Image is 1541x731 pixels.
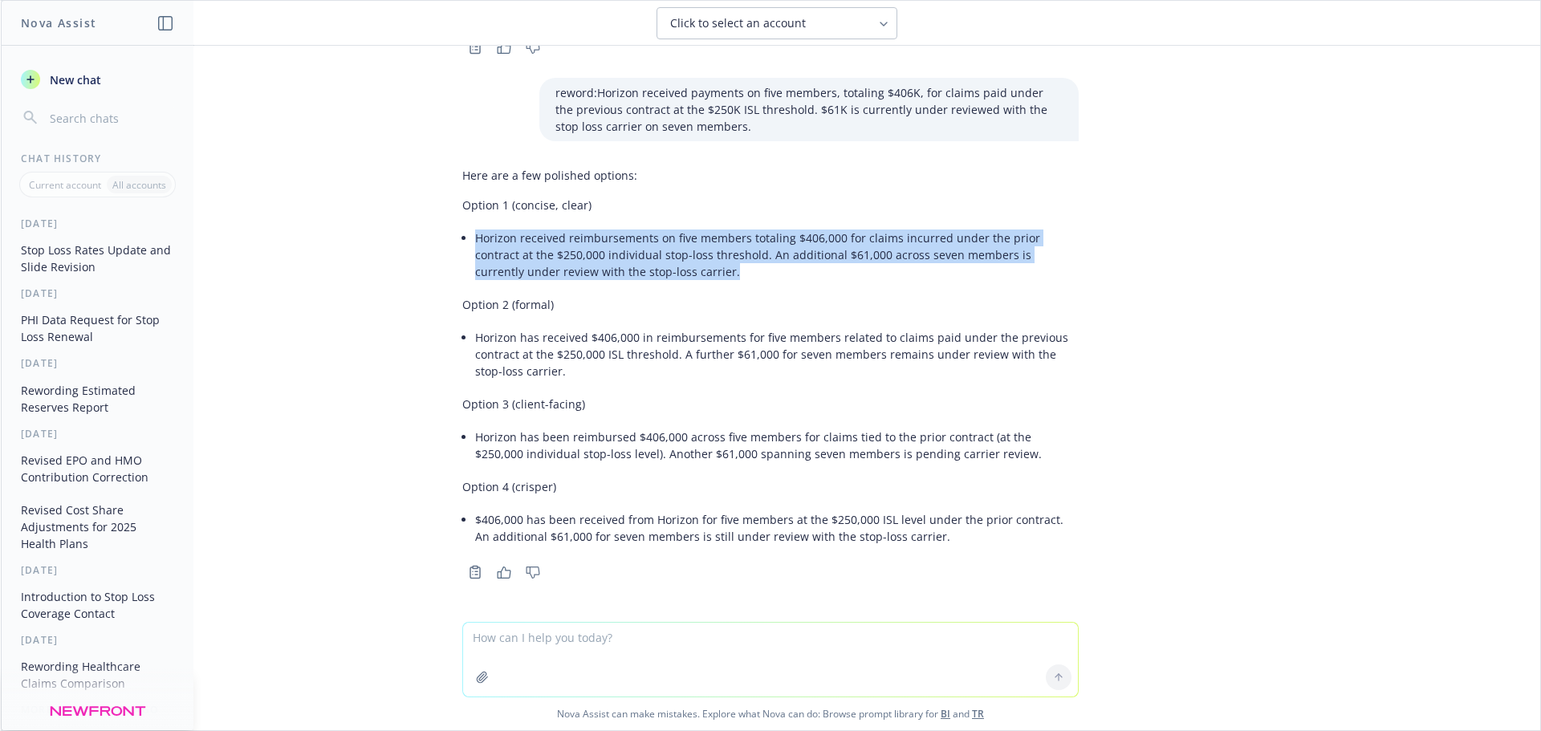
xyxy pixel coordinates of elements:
div: Chat History [2,152,193,165]
input: Search chats [47,107,174,129]
p: Option 3 (client-facing) [462,396,1079,412]
li: Horizon has received $406,000 in reimbursements for five members related to claims paid under the... [475,326,1079,383]
div: [DATE] [2,356,193,370]
p: reword:Horizon received payments on five members, totaling $406K, for claims paid under the previ... [555,84,1063,135]
span: Click to select an account [670,15,806,31]
svg: Copy to clipboard [468,40,482,55]
button: Thumbs down [520,36,546,59]
li: Horizon received reimbursements on five members totaling $406,000 for claims incurred under the p... [475,226,1079,283]
span: New chat [47,71,101,88]
div: [DATE] [2,286,193,300]
span: Nova Assist can make mistakes. Explore what Nova can do: Browse prompt library for and [7,697,1534,730]
li: Horizon has been reimbursed $406,000 across five members for claims tied to the prior contract (a... [475,425,1079,465]
button: New chat [14,65,181,94]
p: Option 4 (crisper) [462,478,1079,495]
button: Revised Cost Share Adjustments for 2025 Health Plans [14,497,181,557]
button: Revised EPO and HMO Contribution Correction [14,447,181,490]
p: Option 2 (formal) [462,296,1079,313]
button: Introduction to Stop Loss Coverage Contact [14,583,181,627]
h1: Nova Assist [21,14,96,31]
p: All accounts [112,178,166,192]
button: Rewording Estimated Reserves Report [14,377,181,420]
button: Click to select an account [657,7,897,39]
button: Thumbs down [520,561,546,583]
button: Stop Loss Rates Update and Slide Revision [14,237,181,280]
li: $406,000 has been received from Horizon for five members at the $250,000 ISL level under the prio... [475,508,1079,548]
p: Here are a few polished options: [462,167,1079,184]
div: [DATE] [2,563,193,577]
div: More than a week ago [2,703,193,717]
svg: Copy to clipboard [468,565,482,579]
button: PHI Data Request for Stop Loss Renewal [14,307,181,350]
a: TR [972,707,984,721]
div: [DATE] [2,217,193,230]
p: Current account [29,178,101,192]
a: BI [941,707,950,721]
button: Rewording Healthcare Claims Comparison [14,653,181,696]
p: Option 1 (concise, clear) [462,197,1079,213]
div: [DATE] [2,633,193,647]
div: [DATE] [2,427,193,441]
